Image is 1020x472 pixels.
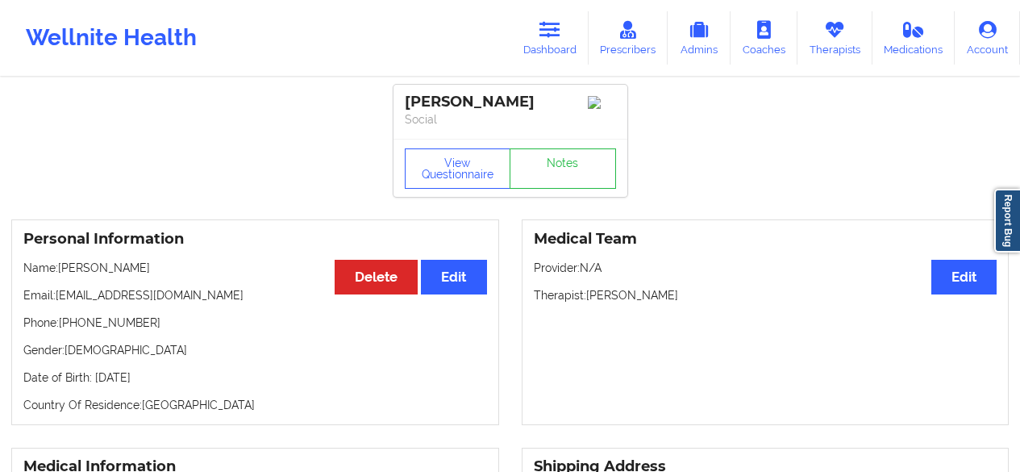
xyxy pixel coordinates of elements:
[23,287,487,303] p: Email: [EMAIL_ADDRESS][DOMAIN_NAME]
[668,11,731,65] a: Admins
[510,148,616,189] a: Notes
[511,11,589,65] a: Dashboard
[534,260,997,276] p: Provider: N/A
[421,260,486,294] button: Edit
[23,397,487,413] p: Country Of Residence: [GEOGRAPHIC_DATA]
[534,230,997,249] h3: Medical Team
[731,11,797,65] a: Coaches
[23,315,487,331] p: Phone: [PHONE_NUMBER]
[955,11,1020,65] a: Account
[405,148,511,189] button: View Questionnaire
[872,11,955,65] a: Medications
[23,342,487,358] p: Gender: [DEMOGRAPHIC_DATA]
[405,111,616,127] p: Social
[797,11,872,65] a: Therapists
[534,287,997,303] p: Therapist: [PERSON_NAME]
[335,260,418,294] button: Delete
[405,93,616,111] div: [PERSON_NAME]
[23,370,487,386] p: Date of Birth: [DATE]
[994,189,1020,253] a: Report Bug
[589,11,668,65] a: Prescribers
[23,230,487,249] h3: Personal Information
[23,260,487,276] p: Name: [PERSON_NAME]
[931,260,997,294] button: Edit
[588,96,616,109] img: Image%2Fplaceholer-image.png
